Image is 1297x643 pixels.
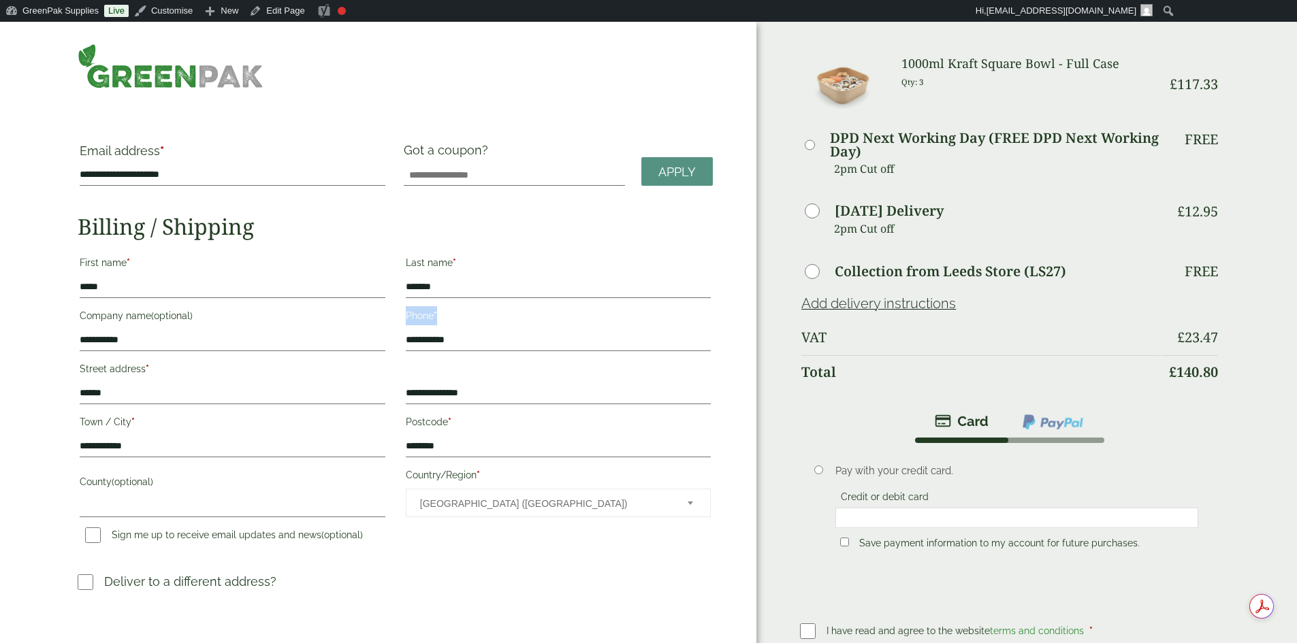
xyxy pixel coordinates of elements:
span: [EMAIL_ADDRESS][DOMAIN_NAME] [987,5,1136,16]
span: Country/Region [406,489,711,517]
abbr: required [131,416,135,427]
p: Free [1185,131,1218,148]
label: Street address [80,359,385,382]
label: Email address [80,145,385,164]
span: United Kingdom (UK) [420,489,669,518]
label: Last name [406,253,711,276]
div: Focus keyphrase not set [338,7,346,15]
p: Deliver to a different address? [104,572,276,591]
img: ppcp-gateway.png [1021,413,1085,431]
iframe: Secure card payment input frame [839,512,1194,524]
label: Got a coupon? [404,143,494,164]
a: Add delivery instructions [801,295,956,312]
abbr: required [434,310,437,321]
abbr: required [477,469,480,480]
span: I have read and agree to the website [827,625,1087,636]
small: Qty: 3 [901,77,924,87]
label: DPD Next Working Day (FREE DPD Next Working Day) [830,131,1159,159]
a: Apply [641,157,713,186]
label: Sign me up to receive email updates and news [80,529,368,544]
span: (optional) [112,476,153,487]
span: £ [1177,328,1185,346]
label: Phone [406,306,711,329]
input: Sign me up to receive email updates and news(optional) [85,527,101,543]
bdi: 140.80 [1169,363,1218,381]
span: Apply [658,165,696,180]
h2: Billing / Shipping [78,214,713,240]
abbr: required [127,257,130,268]
label: Country/Region [406,465,711,489]
p: 2pm Cut off [834,159,1159,179]
label: Collection from Leeds Store (LS27) [835,265,1066,278]
a: terms and conditions [990,625,1084,636]
a: Live [104,5,129,17]
bdi: 12.95 [1177,202,1218,220]
p: Pay with your credit card. [835,463,1198,478]
label: Save payment information to my account for future purchases. [854,538,1145,553]
p: Free [1185,263,1218,280]
label: Town / City [80,412,385,435]
label: Company name [80,306,385,329]
span: (optional) [151,310,193,321]
abbr: required [448,416,451,427]
span: £ [1169,363,1176,381]
span: £ [1170,75,1177,93]
label: First name [80,253,385,276]
th: Total [801,355,1159,389]
img: stripe.png [935,413,989,429]
label: Credit or debit card [835,491,934,506]
span: (optional) [321,529,363,540]
label: [DATE] Delivery [835,204,944,218]
abbr: required [1089,625,1093,636]
abbr: required [160,144,164,158]
abbr: required [146,363,149,374]
label: Postcode [406,412,711,435]
bdi: 117.33 [1170,75,1218,93]
label: County [80,472,385,495]
bdi: 23.47 [1177,328,1218,346]
abbr: required [453,257,456,268]
h3: 1000ml Kraft Square Bowl - Full Case [901,56,1159,71]
img: GreenPak Supplies [78,44,263,88]
p: 2pm Cut off [834,218,1159,239]
span: £ [1177,202,1185,220]
th: VAT [801,321,1159,354]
